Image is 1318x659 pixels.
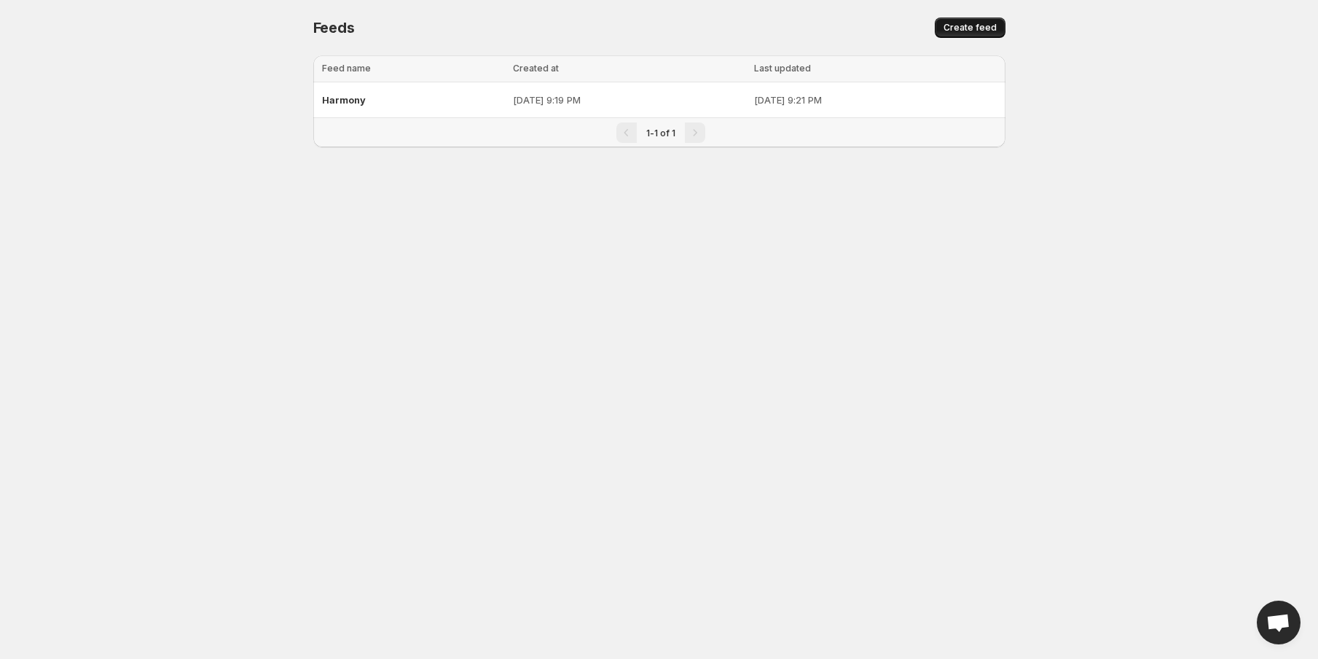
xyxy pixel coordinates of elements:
span: Last updated [754,63,811,74]
span: Create feed [944,22,997,34]
p: [DATE] 9:21 PM [754,93,996,107]
span: Feed name [322,63,371,74]
nav: Pagination [313,117,1005,147]
span: Created at [513,63,559,74]
span: Harmony [322,94,366,106]
span: Feeds [313,19,355,36]
span: 1-1 of 1 [646,128,675,139]
a: Open chat [1257,601,1301,644]
button: Create feed [935,17,1005,38]
p: [DATE] 9:19 PM [513,93,745,107]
